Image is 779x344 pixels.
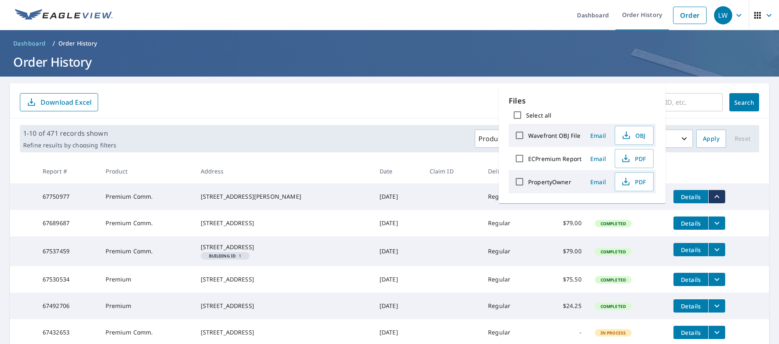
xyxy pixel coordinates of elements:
[678,276,703,284] span: Details
[10,53,769,70] h1: Order History
[615,126,654,145] button: OBJ
[99,159,194,183] th: Product
[620,154,647,164] span: PDF
[481,293,538,319] td: Regular
[201,192,366,201] div: [STREET_ADDRESS][PERSON_NAME]
[729,93,759,111] button: Search
[673,273,708,286] button: detailsBtn-67530534
[588,132,608,140] span: Email
[596,249,631,255] span: Completed
[714,6,732,24] div: LW
[201,219,366,227] div: [STREET_ADDRESS]
[708,273,725,286] button: filesDropdownBtn-67530534
[194,159,373,183] th: Address
[678,329,703,337] span: Details
[708,217,725,230] button: filesDropdownBtn-67689687
[703,134,719,144] span: Apply
[585,152,611,165] button: Email
[596,330,631,336] span: In Process
[673,190,708,203] button: detailsBtn-67750977
[538,293,588,319] td: $24.25
[23,128,116,138] p: 1-10 of 471 records shown
[373,183,423,210] td: [DATE]
[373,159,423,183] th: Date
[99,266,194,293] td: Premium
[201,275,366,284] div: [STREET_ADDRESS]
[596,221,631,226] span: Completed
[201,302,366,310] div: [STREET_ADDRESS]
[708,326,725,339] button: filesDropdownBtn-67432653
[585,176,611,188] button: Email
[585,129,611,142] button: Email
[620,177,647,187] span: PDF
[201,328,366,337] div: [STREET_ADDRESS]
[23,142,116,149] p: Refine results by choosing filters
[58,39,97,48] p: Order History
[481,266,538,293] td: Regular
[736,99,753,106] span: Search
[20,93,98,111] button: Download Excel
[678,302,703,310] span: Details
[678,193,703,201] span: Details
[36,183,99,210] td: 67750977
[373,236,423,266] td: [DATE]
[36,159,99,183] th: Report #
[528,132,580,140] label: Wavefront OBJ File
[36,293,99,319] td: 67492706
[615,149,654,168] button: PDF
[99,183,194,210] td: Premium Comm.
[15,9,113,22] img: EV Logo
[201,243,366,251] div: [STREET_ADDRESS]
[204,254,247,258] span: 1
[423,159,482,183] th: Claim ID
[10,37,49,50] a: Dashboard
[588,155,608,163] span: Email
[481,159,538,183] th: Delivery
[620,130,647,140] span: OBJ
[373,293,423,319] td: [DATE]
[99,293,194,319] td: Premium
[538,236,588,266] td: $79.00
[615,172,654,191] button: PDF
[678,219,703,227] span: Details
[696,130,726,148] button: Apply
[10,37,769,50] nav: breadcrumb
[538,210,588,236] td: $79.00
[673,217,708,230] button: detailsBtn-67689687
[538,266,588,293] td: $75.50
[526,111,551,119] label: Select all
[708,190,725,203] button: filesDropdownBtn-67750977
[588,178,608,186] span: Email
[673,7,707,24] a: Order
[481,236,538,266] td: Regular
[528,178,571,186] label: PropertyOwner
[36,210,99,236] td: 67689687
[99,210,194,236] td: Premium Comm.
[99,236,194,266] td: Premium Comm.
[678,246,703,254] span: Details
[481,183,538,210] td: Regular
[209,254,236,258] em: Building ID
[53,38,55,48] li: /
[673,299,708,313] button: detailsBtn-67492706
[528,155,582,163] label: ECPremium Report
[673,243,708,256] button: detailsBtn-67537459
[481,210,538,236] td: Regular
[596,303,631,309] span: Completed
[475,130,523,148] button: Products
[373,210,423,236] td: [DATE]
[708,299,725,313] button: filesDropdownBtn-67492706
[13,39,46,48] span: Dashboard
[373,266,423,293] td: [DATE]
[36,266,99,293] td: 67530534
[36,236,99,266] td: 67537459
[673,326,708,339] button: detailsBtn-67432653
[708,243,725,256] button: filesDropdownBtn-67537459
[509,95,656,106] p: Files
[478,134,507,144] p: Products
[41,98,91,107] p: Download Excel
[596,277,631,283] span: Completed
